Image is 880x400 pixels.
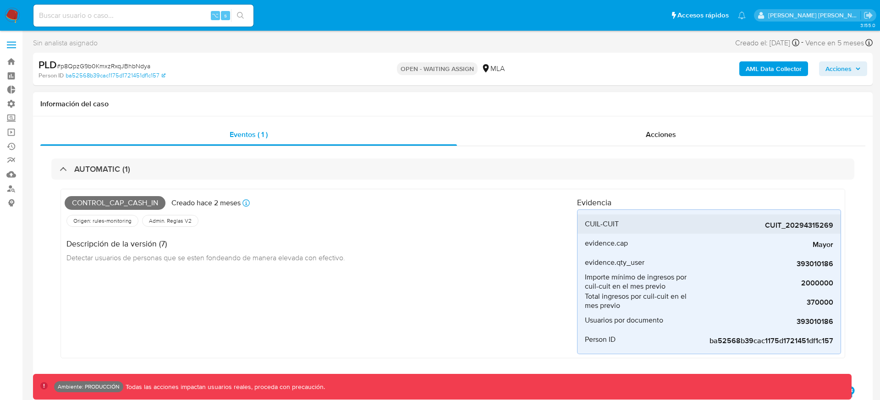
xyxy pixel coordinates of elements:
[585,273,696,291] span: Importe mínimo de ingresos por cuil-cuit en el mes previo
[696,240,833,249] span: Mayor
[696,259,833,268] span: 393010186
[585,258,644,267] span: evidence.qty_user
[585,239,628,248] span: evidence.cap
[646,129,676,140] span: Acciones
[696,336,833,345] span: ba52568b39cac1175d1721451df1c157
[768,11,861,20] p: facundoagustin.borghi@mercadolibre.com
[696,317,833,326] span: 393010186
[696,298,833,307] span: 370000
[33,10,253,22] input: Buscar usuario o caso...
[397,62,478,75] p: OPEN - WAITING ASSIGN
[58,385,120,389] p: Ambiente: PRODUCCIÓN
[148,217,192,225] span: Admin. Reglas V2
[230,129,268,140] span: Eventos ( 1 )
[863,11,873,20] a: Salir
[66,239,345,249] h4: Descripción de la versión (7)
[74,164,130,174] h3: AUTOMATIC (1)
[212,11,219,20] span: ⌥
[171,198,241,208] p: Creado hace 2 meses
[51,159,854,180] div: AUTOMATIC (1)
[231,9,250,22] button: search-icon
[481,64,505,74] div: MLA
[746,61,802,76] b: AML Data Collector
[585,219,619,229] span: CUIL-CUIT
[801,37,803,49] span: -
[819,61,867,76] button: Acciones
[677,11,729,20] span: Accesos rápidos
[738,11,746,19] a: Notificaciones
[72,217,132,225] span: Origen: rules-monitoring
[65,196,165,210] span: Control_cap_cash_in
[696,221,833,230] span: CUIT_20294315269
[66,252,345,263] span: Detectar usuarios de personas que se esten fondeando de manera elevada con efectivo.
[585,292,696,310] span: Total ingresos por cuil-cuit en el mes previo
[66,71,165,80] a: ba52568b39cac1175d1721451df1c157
[805,38,864,48] span: Vence en 5 meses
[224,11,227,20] span: s
[38,71,64,80] b: Person ID
[585,316,663,325] span: Usuarios por documento
[57,61,150,71] span: # p8QpzG9b0KmxzRxqJBhbNdya
[123,383,325,391] p: Todas las acciones impactan usuarios reales, proceda con precaución.
[825,61,852,76] span: Acciones
[33,38,98,48] span: Sin analista asignado
[739,61,808,76] button: AML Data Collector
[577,197,841,208] h4: Evidencia
[585,335,616,344] span: Person ID
[735,37,799,49] div: Creado el: [DATE]
[696,279,833,288] span: 2000000
[40,99,865,109] h1: Información del caso
[38,57,57,72] b: PLD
